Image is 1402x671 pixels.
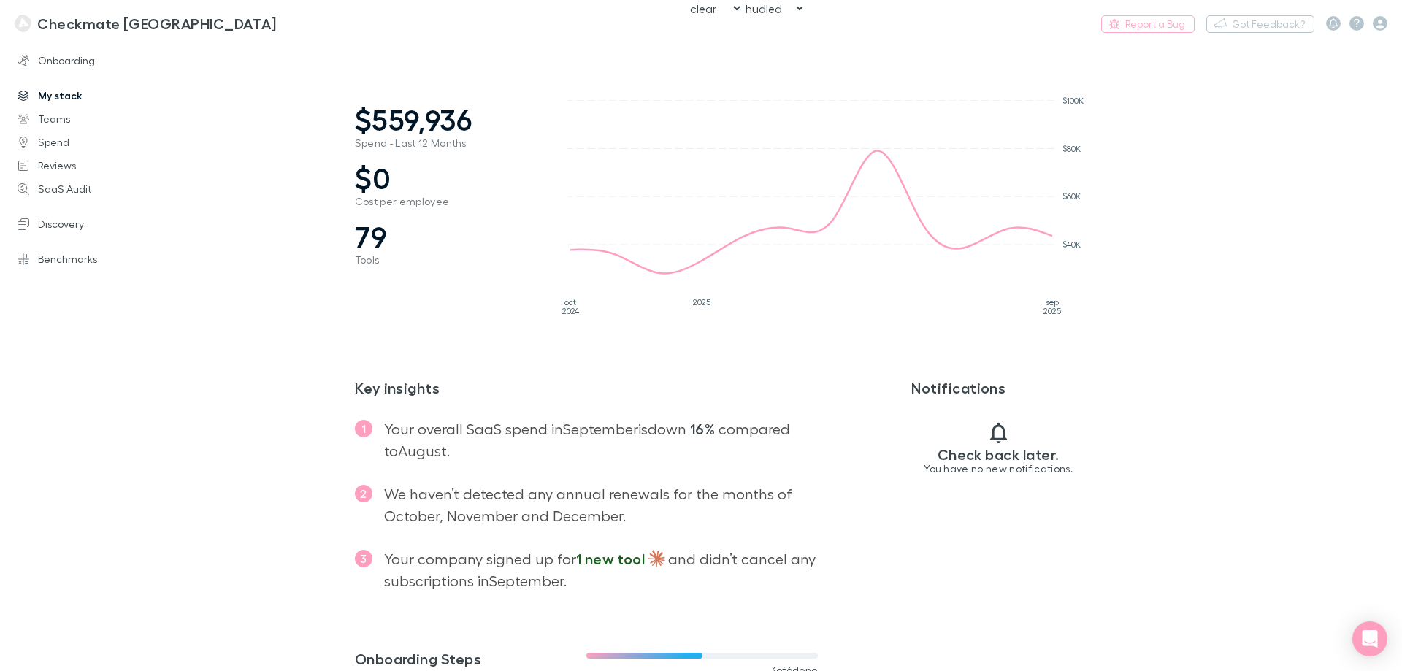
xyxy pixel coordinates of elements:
img: images%2Flogos%2FMeN9IuXMAKbEZyec4vVDSkdPUWK2%2Fservices%2Fsrv_GHWxvonJlXAs0ZhVAmA2__1 [648,550,665,567]
h3: Notifications [911,379,1096,396]
button: Got Feedback? [1206,15,1314,33]
span: $559,936 [355,102,537,137]
tspan: $80K [1062,144,1081,153]
h3: Checkmate [GEOGRAPHIC_DATA] [37,15,276,32]
tspan: 2025 [1043,306,1061,315]
tspan: 2025 [693,297,710,307]
h3: Check back later. [938,445,1060,463]
h2: Key insights [355,379,842,396]
a: Teams [3,107,197,131]
tspan: oct [564,297,576,307]
tspan: sep [1045,297,1058,307]
span: $0 [355,161,537,196]
a: SaaS Audit [3,177,197,201]
span: 1 [355,420,372,437]
tspan: 2024 [562,306,579,315]
a: Benchmarks [3,248,197,271]
a: Report a Bug [1101,15,1195,33]
a: Checkmate [GEOGRAPHIC_DATA] [6,6,286,41]
strong: 16% [690,420,715,437]
span: Cost per employee [355,196,537,207]
div: Open Intercom Messenger [1352,621,1387,656]
a: Reviews [3,154,197,177]
p: You have no new notifications. [924,463,1073,475]
span: 2 [355,485,372,502]
a: Spend [3,131,197,154]
a: My stack [3,84,197,107]
span: Tools [355,254,537,266]
span: Your company signed up for and didn’t cancel any subscriptions in September . [384,550,816,589]
img: Checkmate New Zealand's Logo [15,15,31,32]
tspan: $60K [1062,191,1081,201]
tspan: $100K [1062,96,1084,105]
h3: Onboarding Steps [355,650,586,667]
span: Spend - Last 12 Months [355,137,537,149]
span: 79 [355,219,537,254]
span: Your overall SaaS spend in September is down compared to August . [384,420,790,459]
span: 3 [355,550,372,567]
span: 1 new tool [576,550,646,567]
tspan: $40K [1062,239,1081,249]
a: Discovery [3,212,197,236]
span: We haven’t detected any annual renewals for the months of October, November and December . [384,485,792,524]
a: Onboarding [3,49,197,72]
